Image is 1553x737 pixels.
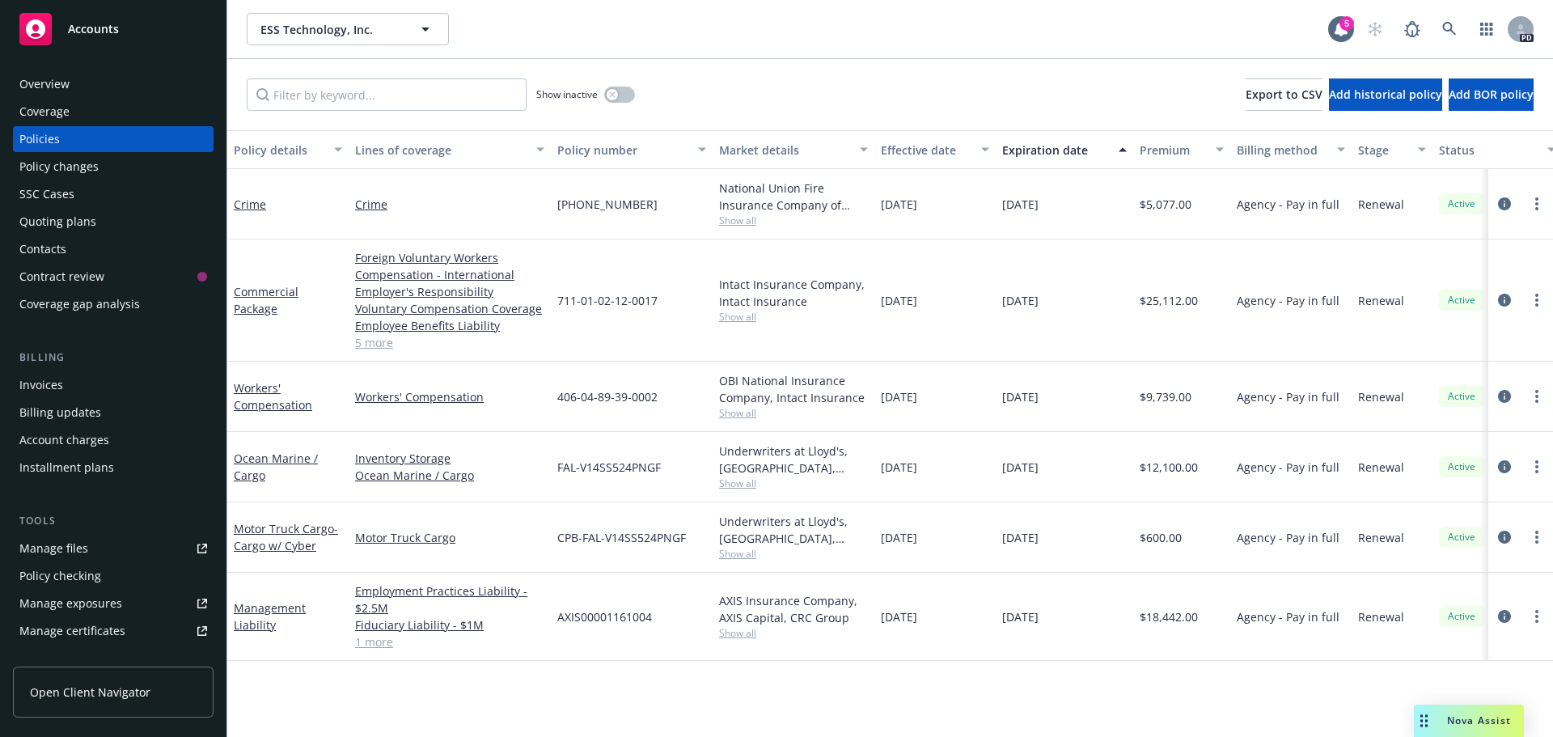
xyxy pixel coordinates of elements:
span: $25,112.00 [1140,292,1198,309]
div: Intact Insurance Company, Intact Insurance [719,276,868,310]
div: OBI National Insurance Company, Intact Insurance [719,372,868,406]
a: Quoting plans [13,209,214,235]
span: Renewal [1358,608,1404,625]
span: Renewal [1358,459,1404,476]
span: Add BOR policy [1449,87,1534,102]
div: Contract review [19,264,104,290]
a: Accounts [13,6,214,52]
a: Employee Benefits Liability [355,317,544,334]
a: Crime [355,196,544,213]
button: ESS Technology, Inc. [247,13,449,45]
span: [DATE] [1002,608,1039,625]
span: Show all [719,626,868,640]
span: Active [1445,389,1478,404]
span: Agency - Pay in full [1237,292,1339,309]
span: [DATE] [1002,529,1039,546]
a: more [1527,194,1547,214]
span: [DATE] [881,529,917,546]
div: Billing method [1237,142,1327,159]
a: Policy changes [13,154,214,180]
a: Ocean Marine / Cargo [355,467,544,484]
a: Billing updates [13,400,214,426]
a: Commercial Package [234,284,298,316]
div: Account charges [19,427,109,453]
div: Policy changes [19,154,99,180]
span: CPB-FAL-V14SS524PNGF [557,529,686,546]
a: Manage exposures [13,591,214,616]
span: Renewal [1358,529,1404,546]
button: Policy details [227,130,349,169]
div: SSC Cases [19,181,74,207]
a: Ocean Marine / Cargo [234,451,318,483]
button: Policy number [551,130,713,169]
span: Renewal [1358,196,1404,213]
span: Active [1445,530,1478,544]
span: Open Client Navigator [30,684,150,701]
a: Invoices [13,372,214,398]
a: Coverage gap analysis [13,291,214,317]
button: Add BOR policy [1449,78,1534,111]
span: [DATE] [1002,196,1039,213]
button: Export to CSV [1246,78,1322,111]
button: Premium [1133,130,1230,169]
span: Accounts [68,23,119,36]
span: AXIS00001161004 [557,608,652,625]
a: Start snowing [1359,13,1391,45]
a: circleInformation [1495,290,1514,310]
span: [DATE] [1002,459,1039,476]
span: [DATE] [1002,388,1039,405]
a: Account charges [13,427,214,453]
span: $600.00 [1140,529,1182,546]
a: Foreign Voluntary Workers Compensation - International Employer's Responsibility Voluntary Compen... [355,249,544,317]
a: Workers' Compensation [355,388,544,405]
div: Tools [13,513,214,529]
div: Coverage gap analysis [19,291,140,317]
a: Search [1433,13,1466,45]
div: Premium [1140,142,1206,159]
div: Effective date [881,142,971,159]
a: Manage files [13,536,214,561]
span: [DATE] [881,388,917,405]
button: Market details [713,130,874,169]
span: Show all [719,406,868,420]
a: Motor Truck Cargo [234,521,338,553]
span: [PHONE_NUMBER] [557,196,658,213]
a: circleInformation [1495,527,1514,547]
div: Installment plans [19,455,114,481]
span: Agency - Pay in full [1237,196,1339,213]
span: Agency - Pay in full [1237,608,1339,625]
a: Motor Truck Cargo [355,529,544,546]
span: Active [1445,460,1478,474]
div: Underwriters at Lloyd's, [GEOGRAPHIC_DATA], [PERSON_NAME] of [GEOGRAPHIC_DATA], [PERSON_NAME] Cargo [719,513,868,547]
a: more [1527,527,1547,547]
div: Quoting plans [19,209,96,235]
div: 5 [1339,16,1354,31]
span: [DATE] [881,459,917,476]
span: $18,442.00 [1140,608,1198,625]
div: Manage exposures [19,591,122,616]
a: Manage BORs [13,646,214,671]
div: Policy details [234,142,324,159]
a: Management Liability [234,600,306,633]
div: Coverage [19,99,70,125]
div: Policies [19,126,60,152]
span: Active [1445,293,1478,307]
a: Switch app [1470,13,1503,45]
a: circleInformation [1495,457,1514,477]
span: [DATE] [1002,292,1039,309]
span: Show all [719,547,868,561]
span: Active [1445,197,1478,211]
div: Market details [719,142,850,159]
input: Filter by keyword... [247,78,527,111]
span: Export to CSV [1246,87,1322,102]
a: circleInformation [1495,607,1514,626]
div: Billing updates [19,400,101,426]
span: FAL-V14SS524PNGF [557,459,661,476]
div: Policy checking [19,563,101,589]
span: Agency - Pay in full [1237,529,1339,546]
span: Add historical policy [1329,87,1442,102]
a: Overview [13,71,214,97]
a: more [1527,290,1547,310]
div: Billing [13,349,214,366]
button: Nova Assist [1414,705,1524,737]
